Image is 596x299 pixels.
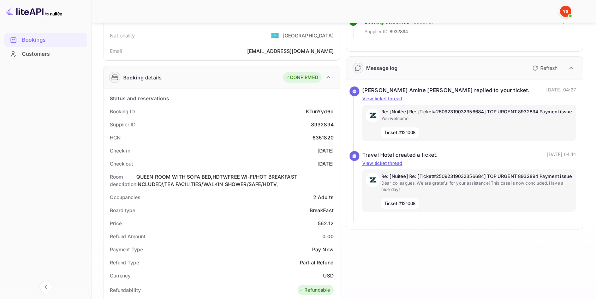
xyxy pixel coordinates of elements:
div: Status and reservations [110,95,169,102]
div: Customers [4,47,87,61]
div: QUEEN ROOM WITH SOFA BED,HDTV/FREE WI-FI/HOT BREAKFAST INCLUDED/,TEA FACILITIES/WALKIN SHOWER/SAF... [136,173,334,188]
p: [DATE] 04:27 [546,86,576,95]
div: Supplier ID [110,121,136,128]
div: Travel Hotel created a ticket. [362,151,438,159]
a: Customers [4,47,87,60]
div: 8932894 [311,121,334,128]
div: Refundable [299,287,330,294]
button: Collapse navigation [40,281,52,293]
p: [DATE] 04:14 [547,151,576,159]
div: BreakFast [310,207,334,214]
div: Room description [110,173,136,188]
div: CONFIRMED [285,74,318,81]
p: Refresh [540,64,558,72]
span: 8932894 [390,28,408,35]
div: [GEOGRAPHIC_DATA] [282,32,334,39]
span: Ticket #121008 [381,198,419,209]
div: Booking ID [110,108,135,115]
div: [DATE] 00:39 [549,18,577,38]
div: Payment Type [110,246,143,253]
p: Re: [Nuitée] Re: [Ticket#25092319032356684] TOP URGENT 8932894 Payment issue [381,108,572,115]
span: Ticket #121008 [381,127,419,138]
div: Nationality [110,32,135,39]
p: Dear colleagues, We are grateful for your assistance! This case is now concluded. Have a nice day! [381,180,572,193]
div: Customers [22,50,84,58]
div: [DATE] [317,160,334,167]
div: Check out [110,160,133,167]
div: 6351820 [312,134,334,141]
button: Refresh [528,62,560,74]
div: KTunYyd6d [306,108,334,115]
p: View ticket thread [362,95,576,102]
p: Re: [Nuitée] Re: [Ticket#25092319032356684] TOP URGENT 8932894 Payment issue [381,173,572,180]
div: Board type [110,207,135,214]
div: Price [110,220,122,227]
div: Message log [366,64,398,72]
div: 2 Adults [313,193,334,201]
p: View ticket thread [362,160,576,167]
div: Check-in [110,147,130,154]
a: Bookings [4,33,87,46]
img: LiteAPI logo [6,6,62,17]
div: Booking details [123,74,162,81]
div: 562.12 [318,220,334,227]
div: Refundability [110,286,141,294]
img: Yandex Support [560,6,571,17]
div: Bookings [4,33,87,47]
div: 0.00 [322,233,334,240]
div: HCN [110,134,121,141]
span: Supplier ID: [364,28,389,35]
div: Refund Type [110,259,139,266]
div: Refund Amount [110,233,145,240]
div: Pay Now [312,246,334,253]
img: AwvSTEc2VUhQAAAAAElFTkSuQmCC [366,108,380,122]
div: [PERSON_NAME] Amine [PERSON_NAME] replied to your ticket. [362,86,530,95]
p: You welcome [381,115,572,122]
div: [EMAIL_ADDRESS][DOMAIN_NAME] [247,47,334,55]
div: USD [323,272,334,279]
div: Occupancies [110,193,141,201]
div: Email [110,47,122,55]
div: Partial Refund [300,259,334,266]
div: Currency [110,272,131,279]
div: Bookings [22,36,84,44]
img: AwvSTEc2VUhQAAAAAElFTkSuQmCC [366,173,380,187]
span: United States [271,29,279,42]
div: [DATE] [317,147,334,154]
